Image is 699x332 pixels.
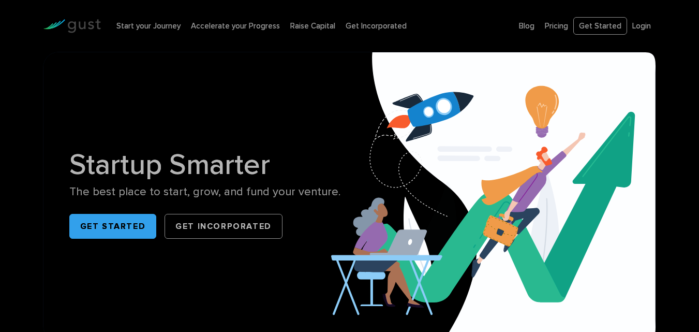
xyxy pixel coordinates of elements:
[632,21,651,31] a: Login
[69,150,342,179] h1: Startup Smarter
[43,19,101,33] img: Gust Logo
[191,21,280,31] a: Accelerate your Progress
[116,21,181,31] a: Start your Journey
[69,214,157,239] a: Get Started
[290,21,335,31] a: Raise Capital
[573,17,627,35] a: Get Started
[165,214,282,239] a: Get Incorporated
[545,21,568,31] a: Pricing
[346,21,407,31] a: Get Incorporated
[519,21,534,31] a: Blog
[69,184,342,199] div: The best place to start, grow, and fund your venture.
